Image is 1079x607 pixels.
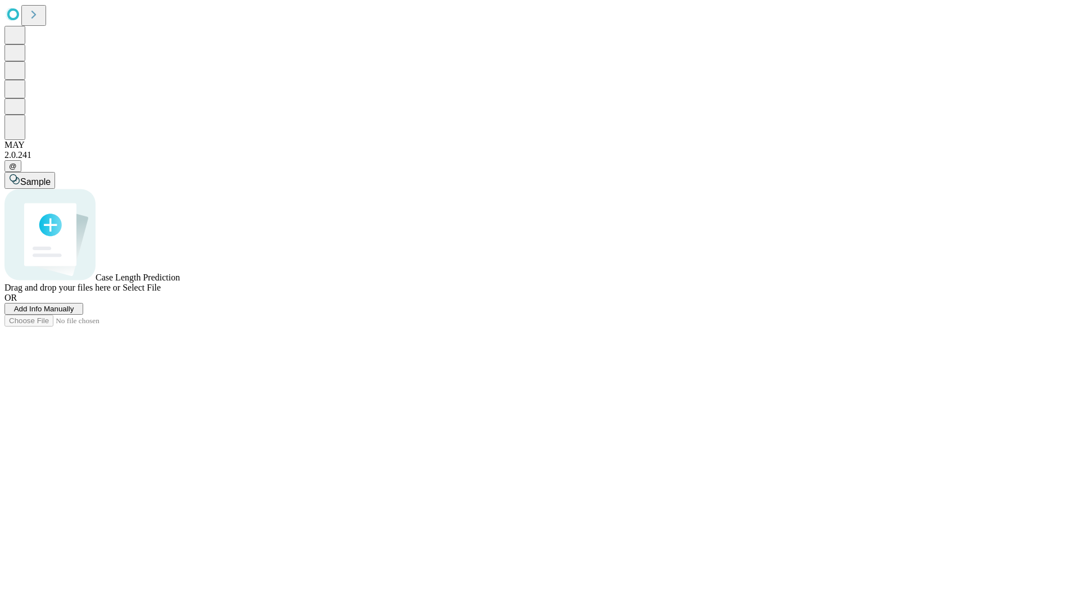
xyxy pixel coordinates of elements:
button: Sample [4,172,55,189]
div: MAY [4,140,1075,150]
span: Sample [20,177,51,187]
span: @ [9,162,17,170]
button: Add Info Manually [4,303,83,315]
span: Drag and drop your files here or [4,283,120,292]
span: Case Length Prediction [96,273,180,282]
span: Add Info Manually [14,305,74,313]
span: OR [4,293,17,302]
div: 2.0.241 [4,150,1075,160]
button: @ [4,160,21,172]
span: Select File [123,283,161,292]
